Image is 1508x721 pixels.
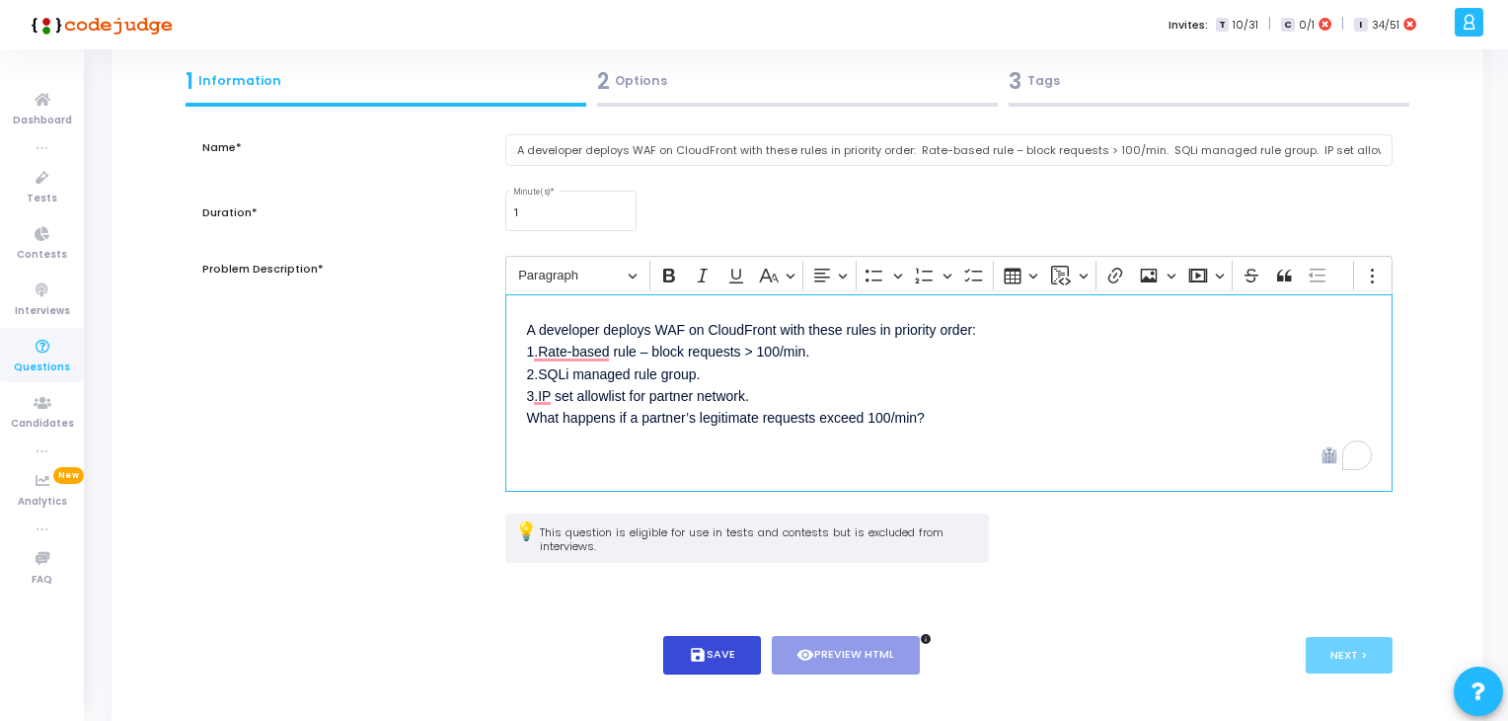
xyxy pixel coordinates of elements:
[32,572,52,589] span: FAQ
[1268,14,1271,35] span: |
[1341,14,1344,35] span: |
[1281,18,1294,33] span: C
[11,416,74,433] span: Candidates
[1233,17,1258,34] span: 10/31
[663,636,761,675] button: saveSave
[796,646,814,664] i: visibility
[202,204,258,221] label: Duration*
[13,113,72,129] span: Dashboard
[772,636,921,675] button: visibilityPreview HTML
[1169,17,1208,34] label: Invites:
[1306,637,1394,674] button: Next >
[597,65,998,98] div: Options
[1372,17,1399,34] span: 34/51
[14,360,70,376] span: Questions
[527,316,1372,430] p: A developer deploys WAF on CloudFront with these rules in priority order: 1.Rate-based rule – blo...
[17,247,67,264] span: Contests
[25,5,173,44] img: logo
[1216,18,1229,33] span: T
[202,139,242,156] label: Name*
[15,303,70,320] span: Interviews
[591,59,1003,113] a: 2Options
[202,261,324,278] label: Problem Description*
[518,264,621,287] span: Paragraph
[1009,65,1021,98] span: 3
[186,65,586,98] div: Information
[1009,65,1409,98] div: Tags
[27,191,57,207] span: Tests
[597,65,610,98] span: 2
[186,65,193,98] span: 1
[920,633,932,645] i: info
[18,494,67,511] span: Analytics
[180,59,591,113] a: 1Information
[505,294,1394,492] div: Editor editing area: main
[53,467,84,484] span: New
[509,261,645,291] button: Paragraph
[1004,59,1415,113] a: 3Tags
[1354,18,1367,33] span: I
[689,646,707,664] i: save
[505,514,990,563] div: This question is eligible for use in tests and contests but is excluded from interviews.
[505,256,1394,294] div: Editor toolbar
[1299,17,1315,34] span: 0/1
